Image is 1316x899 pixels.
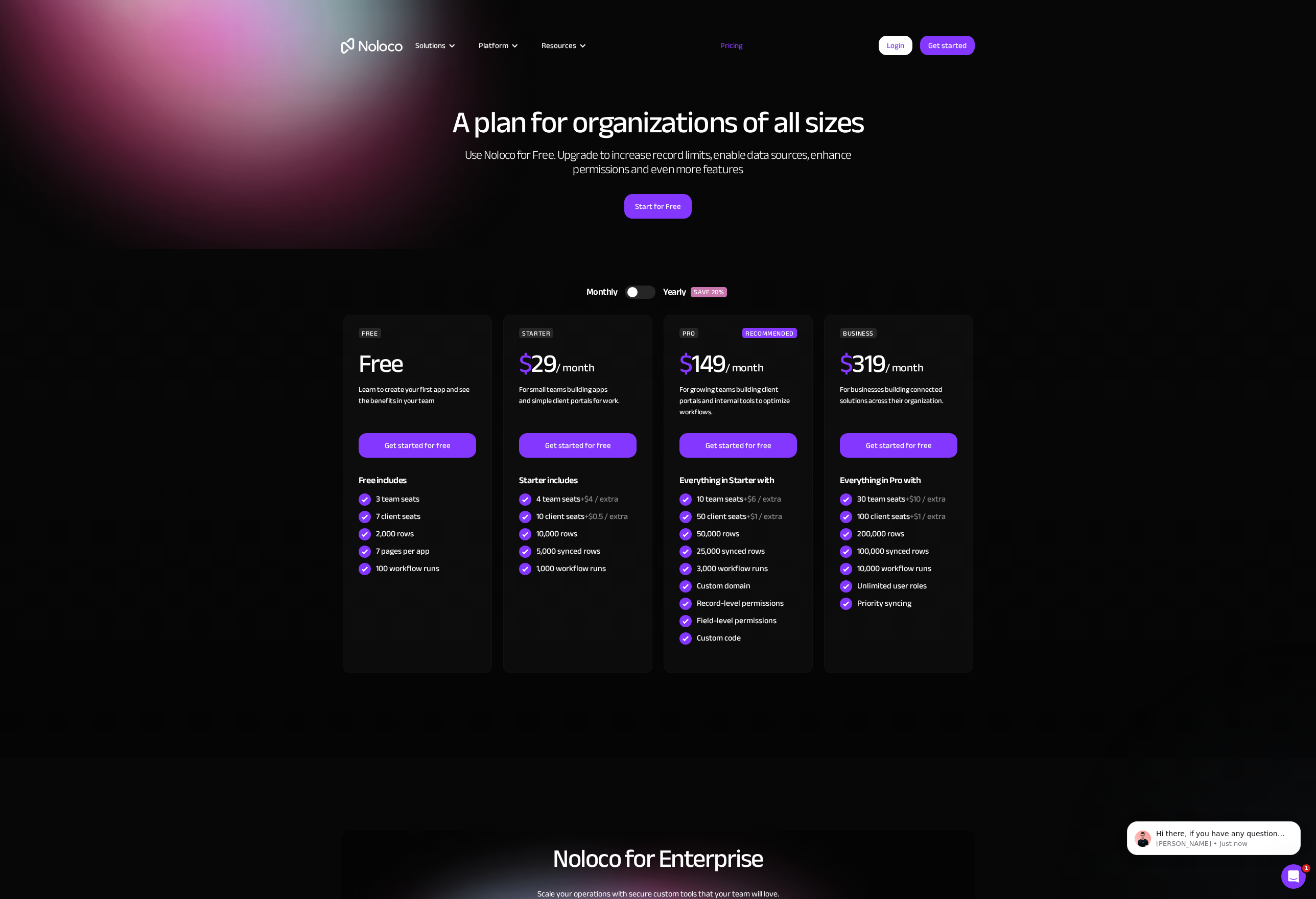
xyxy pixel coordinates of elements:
div: 50 client seats [697,511,782,522]
span: +$6 / extra [743,491,781,507]
a: Get started for free [359,433,476,458]
iframe: Intercom live chat [1281,864,1306,889]
div: Solutions [415,39,445,52]
h2: Use Noloco for Free. Upgrade to increase record limits, enable data sources, enhance permissions ... [454,148,862,177]
div: FREE [359,328,381,338]
div: / month [885,360,924,376]
a: Pricing [708,39,756,52]
div: Starter includes [519,458,637,491]
div: BUSINESS [840,328,877,338]
div: Custom code [697,632,741,644]
span: +$1 / extra [910,509,946,524]
div: 10 client seats [536,511,628,522]
div: PRO [679,328,698,338]
div: 7 pages per app [376,546,430,557]
div: 3,000 workflow runs [697,563,768,574]
h2: 149 [679,351,725,376]
div: Monthly [574,285,625,300]
div: For small teams building apps and simple client portals for work. ‍ [519,384,637,433]
div: Learn to create your first app and see the benefits in your team ‍ [359,384,476,433]
div: Resources [529,39,597,52]
div: Priority syncing [857,598,911,609]
span: +$1 / extra [746,509,782,524]
span: $ [840,340,853,388]
div: 100 client seats [857,511,946,522]
div: 10,000 rows [536,528,577,539]
div: 100 workflow runs [376,563,439,574]
div: Free includes [359,458,476,491]
span: 1 [1302,864,1310,872]
a: Get started [920,36,975,55]
div: Everything in Starter with [679,458,797,491]
div: 1,000 workflow runs [536,563,606,574]
h2: 319 [840,351,885,376]
div: 5,000 synced rows [536,546,600,557]
div: 10 team seats [697,493,781,505]
div: 200,000 rows [857,528,904,539]
iframe: Intercom notifications message [1112,800,1316,871]
h1: A plan for organizations of all sizes [341,107,975,138]
div: 50,000 rows [697,528,739,539]
h2: Free [359,351,403,376]
a: Get started for free [840,433,957,458]
a: Get started for free [679,433,797,458]
div: Custom domain [697,580,750,592]
div: Platform [466,39,529,52]
a: Login [879,36,912,55]
h2: Noloco for Enterprise [341,845,975,872]
div: SAVE 20% [691,287,727,297]
div: / month [725,360,764,376]
div: 100,000 synced rows [857,546,929,557]
h2: 29 [519,351,556,376]
div: Record-level permissions [697,598,784,609]
span: +$10 / extra [905,491,946,507]
span: +$4 / extra [580,491,618,507]
div: STARTER [519,328,553,338]
div: 7 client seats [376,511,420,522]
div: 4 team seats [536,493,618,505]
span: $ [679,340,692,388]
div: / month [556,360,594,376]
div: 2,000 rows [376,528,414,539]
div: Unlimited user roles [857,580,927,592]
a: Get started for free [519,433,637,458]
div: For growing teams building client portals and internal tools to optimize workflows. [679,384,797,433]
a: home [341,38,403,54]
span: +$0.5 / extra [584,509,628,524]
a: Start for Free [624,194,692,219]
div: 30 team seats [857,493,946,505]
div: Field-level permissions [697,615,777,626]
div: 25,000 synced rows [697,546,765,557]
div: Resources [542,39,576,52]
div: 3 team seats [376,493,419,505]
div: Solutions [403,39,466,52]
div: Everything in Pro with [840,458,957,491]
div: For businesses building connected solutions across their organization. ‍ [840,384,957,433]
span: $ [519,340,532,388]
div: Yearly [655,285,691,300]
div: RECOMMENDED [742,328,797,338]
div: Platform [479,39,508,52]
div: 10,000 workflow runs [857,563,931,574]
